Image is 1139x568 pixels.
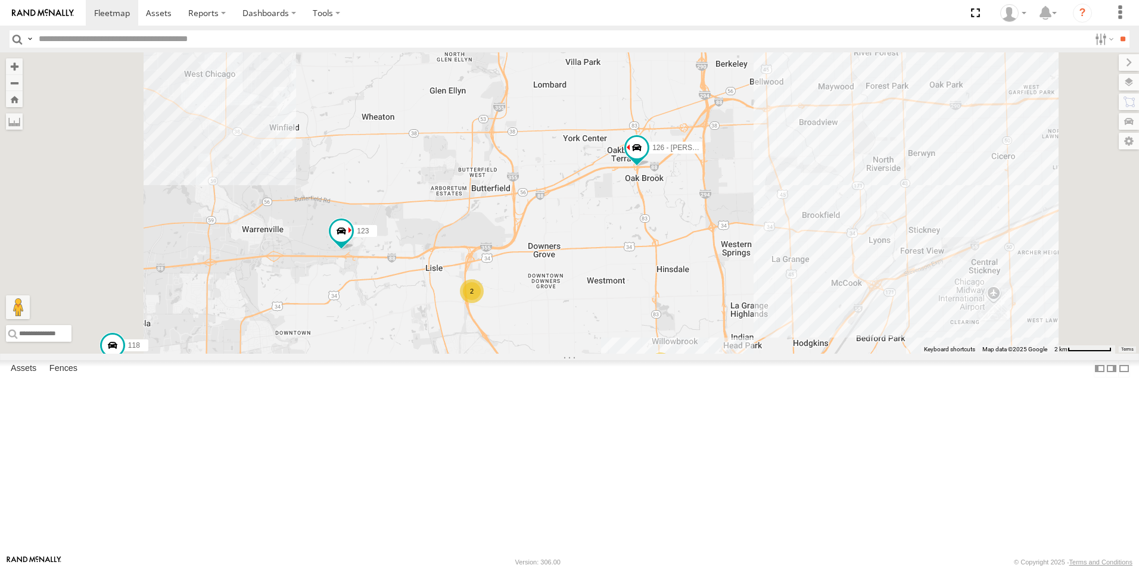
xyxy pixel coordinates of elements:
div: Version: 306.00 [515,558,561,566]
img: rand-logo.svg [12,9,74,17]
span: 2 km [1054,346,1068,352]
div: © Copyright 2025 - [1014,558,1132,566]
label: Dock Summary Table to the Right [1106,360,1118,377]
a: Visit our Website [7,556,61,568]
button: Map Scale: 2 km per 70 pixels [1051,345,1115,354]
div: Ed Pruneda [996,4,1031,22]
label: Fences [43,360,83,377]
div: 10 [649,352,673,376]
button: Zoom Home [6,91,23,107]
i: ? [1073,4,1092,23]
a: Terms and Conditions [1069,558,1132,566]
span: 126 - [PERSON_NAME] [652,143,729,152]
label: Search Query [25,30,35,48]
label: Assets [5,360,42,377]
span: 123 [357,227,369,236]
button: Zoom out [6,74,23,91]
label: Map Settings [1119,133,1139,149]
button: Zoom in [6,58,23,74]
button: Drag Pegman onto the map to open Street View [6,295,30,319]
a: Terms (opens in new tab) [1121,347,1134,352]
span: Map data ©2025 Google [982,346,1047,352]
button: Keyboard shortcuts [924,345,975,354]
span: 118 [128,341,140,349]
div: 2 [460,279,484,303]
label: Search Filter Options [1090,30,1116,48]
label: Hide Summary Table [1118,360,1130,377]
label: Measure [6,113,23,130]
label: Dock Summary Table to the Left [1094,360,1106,377]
